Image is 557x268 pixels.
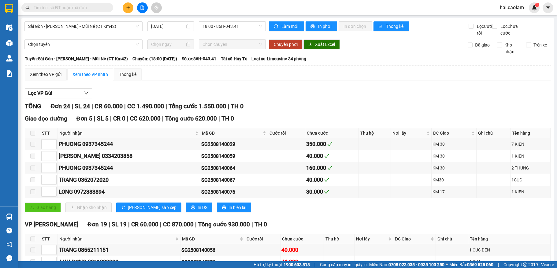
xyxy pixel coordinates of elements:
[536,3,538,7] span: 1
[182,236,238,242] span: Mã GD
[221,55,247,62] span: Tài xế: Huy Tx
[180,256,245,268] td: SG2508140057
[217,203,251,212] button: printerIn biên lai
[469,259,549,265] div: 1 CUC
[5,4,13,13] img: logo-vxr
[327,141,332,147] span: check
[123,2,133,13] button: plus
[202,130,262,136] span: Mã GD
[511,188,549,195] div: 1 KIEN
[469,247,549,253] div: 1 CUC DEN
[251,221,253,228] span: |
[6,24,13,31] img: warehouse-icon
[222,205,226,210] span: printer
[6,214,13,220] img: warehouse-icon
[202,22,262,31] span: 18:00 - 86H-043.41
[433,177,475,183] div: KM30
[163,221,194,228] span: CC 870.000
[6,55,13,61] img: warehouse-icon
[359,128,391,138] th: Thu hộ
[84,91,89,95] span: down
[137,2,148,13] button: file-add
[25,115,67,122] span: Giao dọc đường
[254,221,267,228] span: TH 0
[339,21,372,31] button: In đơn chọn
[228,102,229,110] span: |
[40,128,58,138] th: STT
[165,115,217,122] span: Tổng cước 620.000
[200,150,268,162] td: SG2508140059
[169,102,226,110] span: Tổng cước 1.550.000
[200,162,268,174] td: SG2508140064
[76,115,93,122] span: Đơn 5
[231,102,243,110] span: TH 0
[221,115,234,122] span: TH 0
[72,102,73,110] span: |
[388,262,444,267] strong: 0708 023 035 - 0935 103 250
[306,176,358,184] div: 40.000
[59,130,194,136] span: Người nhận
[131,221,158,228] span: CR 60.000
[59,246,179,254] div: TRANG 0855211151
[473,42,492,48] span: Đã giao
[186,203,212,212] button: printerIn DS
[112,221,127,228] span: SL 19
[474,23,495,36] span: Lọc Cước rồi
[511,165,549,171] div: 2 THUNG
[28,22,139,31] span: Sài Gòn - Phan Thiết - Mũi Né (CT Km42)
[306,188,358,196] div: 30.000
[284,262,310,267] strong: 1900 633 818
[281,258,323,266] div: 40.000
[195,221,197,228] span: |
[121,205,125,210] span: sort-ascending
[392,130,425,136] span: Nơi lấy
[274,24,279,29] span: sync
[268,128,305,138] th: Cước rồi
[543,2,553,13] button: caret-down
[511,153,549,159] div: 1 KIEN
[25,102,41,110] span: TỔNG
[181,258,243,266] div: SG2508140057
[34,4,106,11] input: Tìm tên, số ĐT hoặc mã đơn
[25,88,92,98] button: Lọc VP Gửi
[201,176,267,184] div: SG2508140067
[245,234,280,244] th: Cước rồi
[91,102,93,110] span: |
[6,255,12,261] span: message
[314,261,315,268] span: |
[119,71,136,78] div: Thống kê
[94,115,95,122] span: |
[28,40,139,49] span: Chọn tuyến
[87,221,107,228] span: Đơn 19
[306,164,358,172] div: 160.000
[40,234,58,244] th: STT
[306,152,358,160] div: 40.000
[280,234,324,244] th: Chưa cước
[28,89,52,97] span: Lọc VP Gửi
[545,5,551,10] span: caret-down
[116,203,181,212] button: sort-ascending[PERSON_NAME] sắp xếp
[498,23,527,36] span: Lọc Chưa cước
[315,41,335,48] span: Xuất Excel
[269,21,304,31] button: syncLàm mới
[59,152,199,160] div: [PERSON_NAME] 0334203858
[324,177,329,183] span: check
[502,42,522,55] span: Kho nhận
[446,263,448,266] span: ⚪️
[433,130,470,136] span: ĐC Giao
[433,141,475,147] div: KM 30
[318,23,332,30] span: In phơi
[128,221,130,228] span: |
[160,221,162,228] span: |
[59,140,199,148] div: PHUONG 0937345244
[6,241,12,247] span: notification
[386,23,404,30] span: Thống kê
[281,23,299,30] span: Làm mới
[151,23,185,30] input: 14/08/2025
[198,204,207,211] span: In DS
[162,115,164,122] span: |
[433,188,475,195] div: KM 17
[97,115,109,122] span: SL 5
[151,2,162,13] button: aim
[495,4,529,11] span: hai.caolam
